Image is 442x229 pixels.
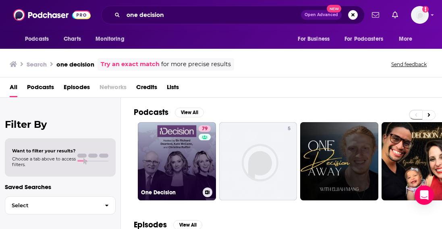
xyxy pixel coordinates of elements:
[123,8,301,21] input: Search podcasts, credits, & more...
[292,31,340,47] button: open menu
[305,13,338,17] span: Open Advanced
[13,7,91,23] img: Podchaser - Follow, Share and Rate Podcasts
[64,33,81,45] span: Charts
[288,125,291,133] span: 5
[64,81,90,97] a: Episodes
[393,31,423,47] button: open menu
[175,108,204,117] button: View All
[369,8,382,22] a: Show notifications dropdown
[5,183,116,191] p: Saved Searches
[101,60,160,69] a: Try an exact match
[219,122,297,200] a: 5
[202,125,208,133] span: 79
[27,60,47,68] h3: Search
[134,107,204,117] a: PodcastsView All
[25,33,49,45] span: Podcasts
[12,148,76,154] span: Want to filter your results?
[411,6,429,24] img: User Profile
[95,33,124,45] span: Monitoring
[327,5,341,12] span: New
[58,31,86,47] a: Charts
[411,6,429,24] span: Logged in as kkneafsey
[90,31,135,47] button: open menu
[298,33,330,45] span: For Business
[339,31,395,47] button: open menu
[344,33,383,45] span: For Podcasters
[134,107,168,117] h2: Podcasts
[167,81,179,97] a: Lists
[5,196,116,214] button: Select
[12,156,76,167] span: Choose a tab above to access filters.
[101,6,365,24] div: Search podcasts, credits, & more...
[100,81,127,97] span: Networks
[27,81,54,97] a: Podcasts
[199,125,211,132] a: 79
[19,31,59,47] button: open menu
[136,81,157,97] a: Credits
[399,33,413,45] span: More
[56,60,94,68] h3: one decision
[5,203,98,208] span: Select
[389,61,429,68] button: Send feedback
[301,10,342,20] button: Open AdvancedNew
[5,119,116,130] h2: Filter By
[389,8,401,22] a: Show notifications dropdown
[411,6,429,24] button: Show profile menu
[161,60,231,69] span: for more precise results
[422,6,429,12] svg: Add a profile image
[415,185,434,205] div: Open Intercom Messenger
[10,81,17,97] a: All
[141,189,199,196] h3: One Decision
[138,122,216,200] a: 79One Decision
[284,125,294,132] a: 5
